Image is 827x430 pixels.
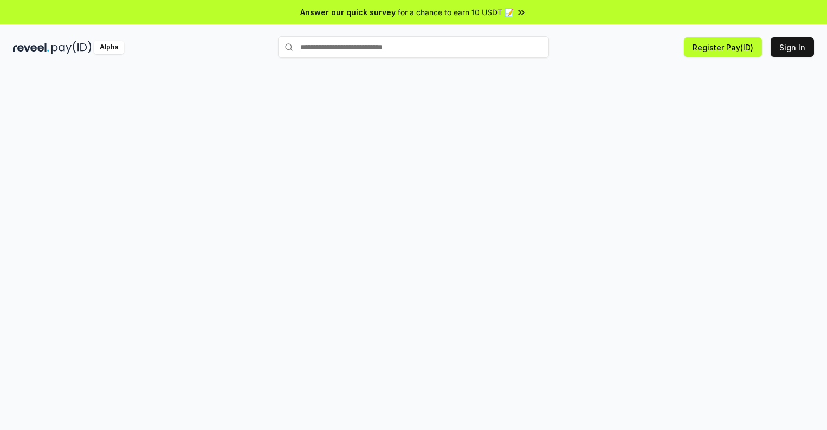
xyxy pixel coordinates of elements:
[94,41,124,54] div: Alpha
[771,37,814,57] button: Sign In
[398,7,514,18] span: for a chance to earn 10 USDT 📝
[300,7,396,18] span: Answer our quick survey
[51,41,92,54] img: pay_id
[684,37,762,57] button: Register Pay(ID)
[13,41,49,54] img: reveel_dark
